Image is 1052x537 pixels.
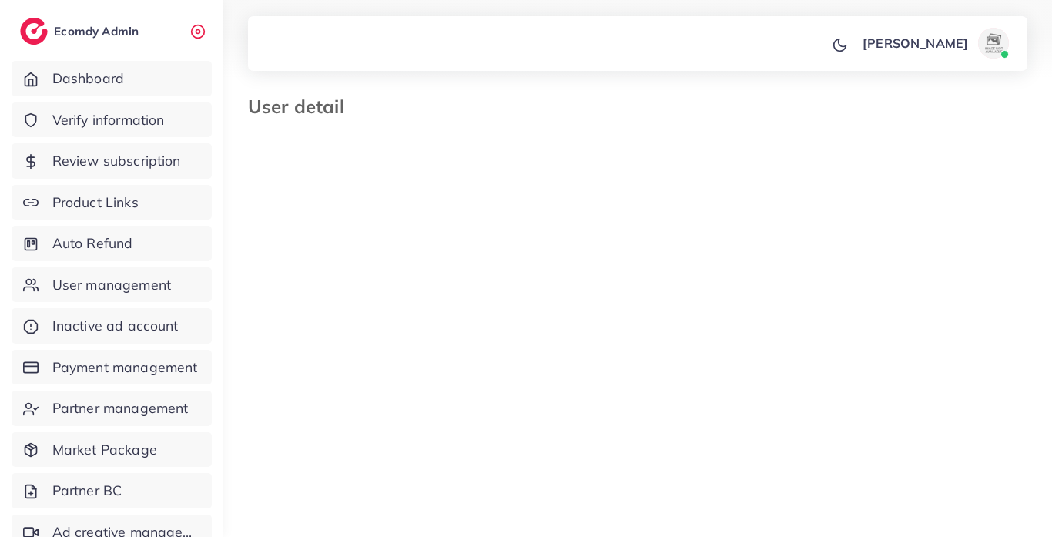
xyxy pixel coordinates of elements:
[52,151,181,171] span: Review subscription
[52,398,189,418] span: Partner management
[12,350,212,385] a: Payment management
[52,110,165,130] span: Verify information
[978,28,1009,59] img: avatar
[52,357,198,378] span: Payment management
[12,143,212,179] a: Review subscription
[52,440,157,460] span: Market Package
[20,18,48,45] img: logo
[248,96,357,118] h3: User detail
[20,18,142,45] a: logoEcomdy Admin
[12,473,212,508] a: Partner BC
[12,308,212,344] a: Inactive ad account
[52,275,171,295] span: User management
[12,102,212,138] a: Verify information
[12,391,212,426] a: Partner management
[52,69,124,89] span: Dashboard
[54,24,142,39] h2: Ecomdy Admin
[52,193,139,213] span: Product Links
[12,432,212,468] a: Market Package
[863,34,968,52] p: [PERSON_NAME]
[52,316,179,336] span: Inactive ad account
[12,267,212,303] a: User management
[52,481,122,501] span: Partner BC
[12,61,212,96] a: Dashboard
[52,233,133,253] span: Auto Refund
[12,185,212,220] a: Product Links
[12,226,212,261] a: Auto Refund
[854,28,1015,59] a: [PERSON_NAME]avatar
